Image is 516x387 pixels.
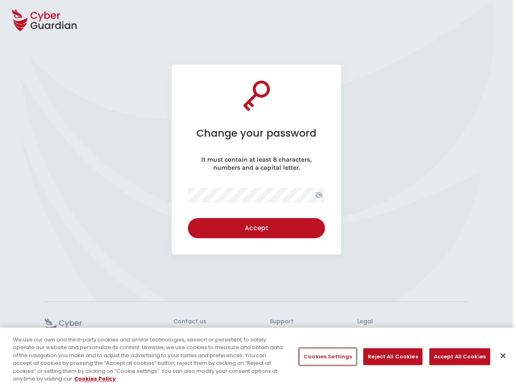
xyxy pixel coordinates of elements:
[363,348,422,365] button: Reject All Cookies
[299,348,356,365] button: Cookies Settings, Opens the preference center dialog
[494,347,512,365] button: Close
[13,336,284,383] div: We use our own and third-party cookies and similar technologies, session or persistent, to safely...
[429,348,490,365] button: Accept All Cookies
[74,375,116,383] a: More information about your privacy, opens in a new tab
